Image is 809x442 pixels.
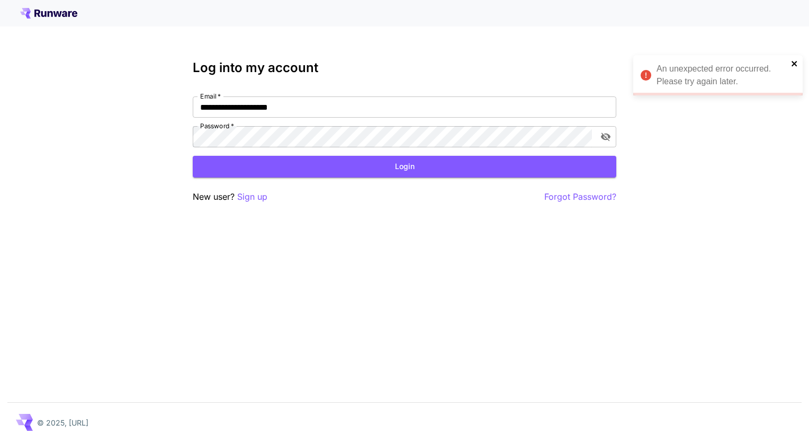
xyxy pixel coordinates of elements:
button: Forgot Password? [544,190,616,204]
button: Sign up [237,190,267,204]
label: Password [200,121,234,130]
label: Email [200,92,221,101]
button: close [791,59,798,68]
h3: Log into my account [193,60,616,75]
button: toggle password visibility [596,127,615,146]
div: An unexpected error occurred. Please try again later. [657,63,788,88]
p: © 2025, [URL] [37,417,88,428]
p: New user? [193,190,267,204]
button: Login [193,156,616,178]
